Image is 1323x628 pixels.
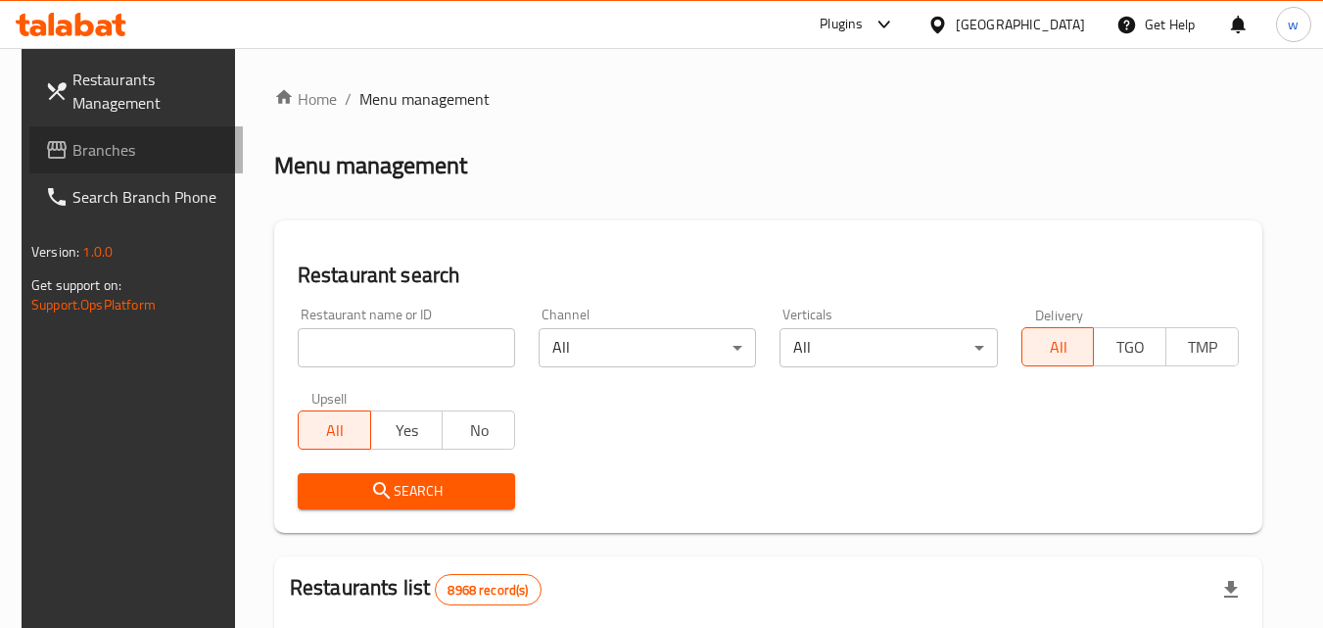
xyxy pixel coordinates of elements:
span: Restaurants Management [72,68,227,115]
div: Total records count [435,574,541,605]
span: Branches [72,138,227,162]
label: Upsell [311,391,348,405]
li: / [345,87,352,111]
span: Get support on: [31,272,121,298]
button: Search [298,473,515,509]
input: Search for restaurant name or ID.. [298,328,515,367]
button: TMP [1165,327,1239,366]
button: All [1021,327,1095,366]
div: All [539,328,756,367]
a: Support.OpsPlatform [31,292,156,317]
a: Home [274,87,337,111]
label: Delivery [1035,308,1084,321]
a: Search Branch Phone [29,173,243,220]
span: Yes [379,416,436,445]
span: All [307,416,363,445]
span: 8968 record(s) [436,581,540,600]
div: All [780,328,997,367]
span: No [450,416,507,445]
nav: breadcrumb [274,87,1262,111]
button: Yes [370,411,444,450]
button: No [442,411,515,450]
div: Export file [1207,566,1254,613]
h2: Restaurant search [298,261,1239,290]
a: Restaurants Management [29,56,243,126]
button: TGO [1093,327,1166,366]
span: Search [313,479,499,504]
a: Branches [29,126,243,173]
h2: Restaurants list [290,573,542,605]
span: TGO [1102,333,1158,362]
span: TMP [1174,333,1231,362]
span: Version: [31,239,79,265]
button: All [298,411,371,450]
span: All [1030,333,1087,362]
span: Search Branch Phone [72,185,227,209]
span: w [1288,14,1299,35]
span: 1.0.0 [82,239,113,265]
span: Menu management [359,87,490,111]
div: [GEOGRAPHIC_DATA] [956,14,1085,35]
h2: Menu management [274,150,467,181]
div: Plugins [820,13,863,36]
